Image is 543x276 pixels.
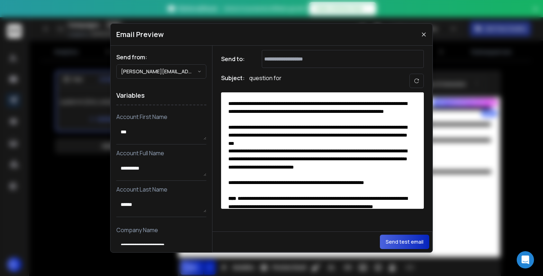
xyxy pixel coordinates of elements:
[116,149,206,157] p: Account Full Name
[116,53,206,61] h1: Send from:
[116,29,164,40] h1: Email Preview
[249,74,282,88] p: question for
[221,74,245,88] h1: Subject:
[517,251,534,268] div: Open Intercom Messenger
[116,112,206,121] p: Account First Name
[116,185,206,194] p: Account Last Name
[380,235,429,249] button: Send test email
[116,226,206,234] p: Company Name
[121,68,197,75] p: [PERSON_NAME][EMAIL_ADDRESS][DOMAIN_NAME]
[221,55,250,63] h1: Send to:
[116,86,206,105] h1: Variables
